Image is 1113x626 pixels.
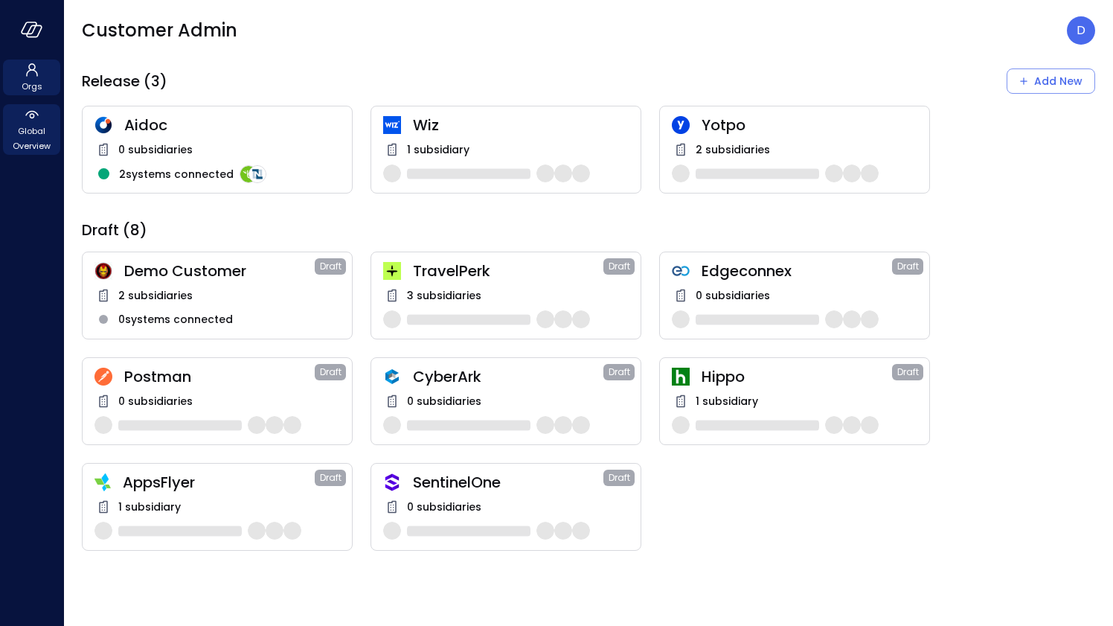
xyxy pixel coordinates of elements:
[407,287,481,304] span: 3 subsidiaries
[383,473,401,491] img: oujisyhxiqy1h0xilnqx
[897,259,919,274] span: Draft
[118,499,181,515] span: 1 subsidiary
[118,393,193,409] span: 0 subsidiaries
[407,393,481,409] span: 0 subsidiaries
[82,71,167,91] span: Release (3)
[672,262,690,280] img: gkfkl11jtdpupy4uruhy
[1007,68,1095,94] div: Add New Organization
[702,367,892,386] span: Hippo
[82,19,237,42] span: Customer Admin
[609,365,630,380] span: Draft
[118,141,193,158] span: 0 subsidiaries
[320,259,341,274] span: Draft
[9,124,54,153] span: Global Overview
[22,79,42,94] span: Orgs
[702,261,892,281] span: Edgeconnex
[1034,72,1082,91] div: Add New
[407,141,469,158] span: 1 subsidiary
[124,115,340,135] span: Aidoc
[82,220,147,240] span: Draft (8)
[320,365,341,380] span: Draft
[383,368,401,386] img: a5he5ildahzqx8n3jb8t
[413,261,603,281] span: TravelPerk
[407,499,481,515] span: 0 subsidiaries
[123,473,315,492] span: AppsFlyer
[3,104,60,155] div: Global Overview
[119,166,234,182] span: 2 systems connected
[1007,68,1095,94] button: Add New
[609,259,630,274] span: Draft
[413,473,603,492] span: SentinelOne
[320,470,341,485] span: Draft
[696,141,770,158] span: 2 subsidiaries
[94,368,112,386] img: t2hojgg0dluj8wcjhofe
[672,368,690,386] img: ynjrjpaiymlkbkxtflmu
[897,365,919,380] span: Draft
[240,165,257,183] img: integration-logo
[94,473,111,491] img: zbmm8o9awxf8yv3ehdzf
[696,393,758,409] span: 1 subsidiary
[94,262,112,280] img: scnakozdowacoarmaydw
[672,116,690,134] img: rosehlgmm5jjurozkspi
[118,287,193,304] span: 2 subsidiaries
[1067,16,1095,45] div: Dudu
[696,287,770,304] span: 0 subsidiaries
[383,262,401,280] img: euz2wel6fvrjeyhjwgr9
[118,311,233,328] span: 0 systems connected
[609,470,630,485] span: Draft
[3,60,60,95] div: Orgs
[124,261,315,281] span: Demo Customer
[413,115,629,135] span: Wiz
[248,165,266,183] img: integration-logo
[702,115,917,135] span: Yotpo
[413,367,603,386] span: CyberArk
[383,116,401,134] img: cfcvbyzhwvtbhao628kj
[94,116,112,134] img: hddnet8eoxqedtuhlo6i
[1077,22,1085,39] p: D
[124,367,315,386] span: Postman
